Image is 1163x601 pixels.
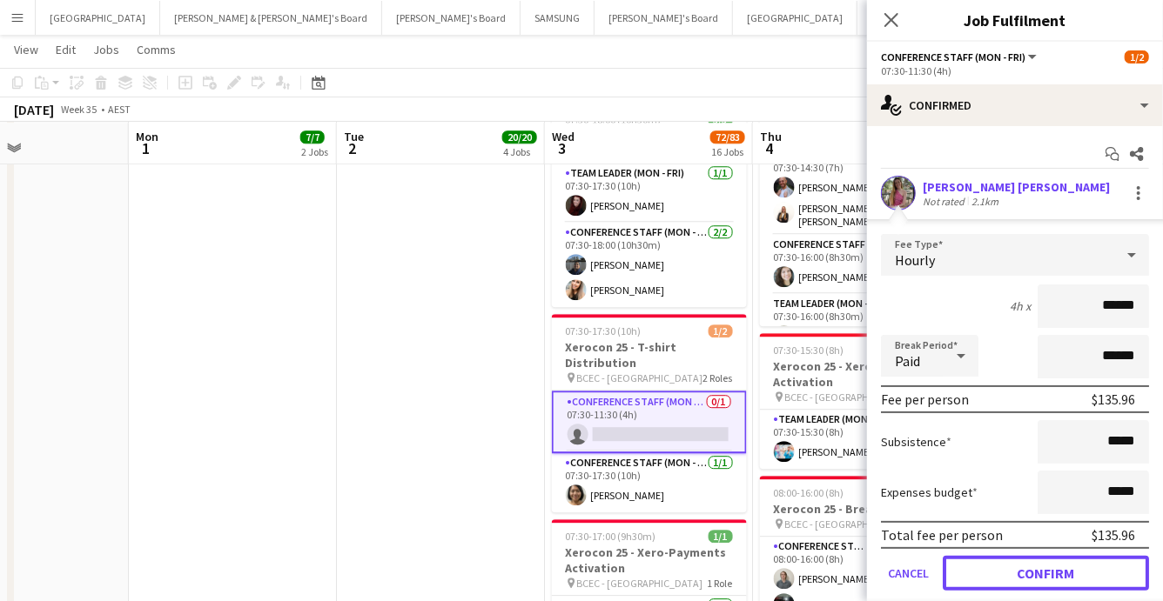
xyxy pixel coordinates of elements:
span: 07:30-17:30 (10h) [566,324,642,337]
button: [PERSON_NAME] & [PERSON_NAME]'s Board [160,1,382,35]
div: Not rated [923,195,968,208]
button: [PERSON_NAME]'s Board [595,1,733,35]
app-card-role: Conference Staff (Mon - Fri)2/207:30-18:00 (10h30m)[PERSON_NAME][PERSON_NAME] [552,223,747,307]
span: Comms [137,42,176,57]
button: Cancel [881,556,936,591]
span: 2 Roles [703,371,733,384]
a: View [7,38,45,61]
h3: Job Fulfilment [867,9,1163,31]
app-job-card: 07:30-18:00 (10h30m)3/3Xerocon 25 - Merch Zone BCEC - [GEOGRAPHIC_DATA]2 RolesTeam Leader (Mon - ... [552,103,747,307]
span: 07:30-15:30 (8h) [774,344,844,357]
a: Jobs [86,38,126,61]
span: BCEC - [GEOGRAPHIC_DATA] [785,391,911,404]
span: View [14,42,38,57]
span: 1 [133,138,158,158]
div: 16 Jobs [711,145,744,158]
button: [GEOGRAPHIC_DATA] [36,1,160,35]
button: [PERSON_NAME]'s Board [857,1,996,35]
a: Comms [130,38,183,61]
span: 72/83 [710,130,745,144]
span: 07:30-17:00 (9h30m) [566,530,656,543]
div: $135.96 [1092,526,1135,544]
app-card-role: Conference Staff (Mon - Fri)1/107:30-17:30 (10h)[PERSON_NAME] [552,453,747,512]
span: Jobs [93,42,119,57]
h3: Xerocon 25 - T-shirt Distribution [552,339,747,371]
div: 07:30-11:30 (4h) [881,64,1149,77]
div: AEST [108,103,131,116]
span: 3 [549,138,575,158]
label: Expenses budget [881,484,978,500]
app-card-role: Conference Staff (Mon - Fri)1/107:30-16:00 (8h30m)[PERSON_NAME] [760,235,955,294]
button: [PERSON_NAME]'s Board [382,1,521,35]
span: Wed [552,129,575,144]
app-card-role: Team Leader (Mon - Fri)1/107:30-15:30 (8h)[PERSON_NAME] [760,410,955,469]
div: [PERSON_NAME] [PERSON_NAME] [923,179,1110,195]
h3: Xerocon 25 - Xero-Payments Activation [760,358,955,390]
span: 20/20 [502,130,537,144]
div: 4 Jobs [503,145,536,158]
div: Confirmed [867,84,1163,126]
app-job-card: 07:30-17:30 (10h)1/2Xerocon 25 - T-shirt Distribution BCEC - [GEOGRAPHIC_DATA]2 RolesConference S... [552,314,747,512]
app-card-role: Conference Staff (Mon - Fri)2/207:30-14:30 (7h)[PERSON_NAME][PERSON_NAME] ter [PERSON_NAME] [760,145,955,235]
span: BCEC - [GEOGRAPHIC_DATA] [785,518,911,531]
h3: Xerocon 25 - Xero-Payments Activation [552,544,747,576]
button: Conference Staff (Mon - Fri) [881,50,1039,63]
span: Week 35 [57,103,101,116]
span: 4 [757,138,782,158]
app-card-role: Team Leader (Mon - Fri)1/107:30-17:30 (10h)[PERSON_NAME] [552,164,747,223]
span: Edit [56,42,76,57]
span: BCEC - [GEOGRAPHIC_DATA] [577,371,703,384]
span: Hourly [895,251,935,269]
div: 4h x [1010,298,1031,314]
span: Mon [136,129,158,144]
span: 7/7 [300,130,325,144]
span: Paid [895,352,920,370]
span: 2 [341,138,364,158]
span: 1/2 [1125,50,1149,63]
label: Subsistence [881,434,951,450]
span: BCEC - [GEOGRAPHIC_DATA] [577,577,703,590]
span: 1/2 [709,324,733,337]
a: Edit [49,38,83,61]
button: Confirm [943,556,1149,591]
app-job-card: 07:30-15:30 (8h)1/1Xerocon 25 - Xero-Payments Activation BCEC - [GEOGRAPHIC_DATA]1 RoleTeam Leade... [760,333,955,469]
span: 1 Role [708,577,733,590]
span: 1/1 [709,530,733,543]
app-job-card: 07:30-16:00 (8h30m)4/4Xerocon 25 - Pickle Ball Activation BCEC - [GEOGRAPHIC_DATA]3 RolesConferen... [760,69,955,326]
button: [GEOGRAPHIC_DATA] [733,1,857,35]
span: Conference Staff (Mon - Fri) [881,50,1025,63]
span: Thu [760,129,782,144]
div: 2.1km [968,195,1002,208]
button: SAMSUNG [521,1,595,35]
span: 08:00-16:00 (8h) [774,486,844,499]
app-card-role: Team Leader (Mon - Fri)1/107:30-16:00 (8h30m) [760,294,955,353]
div: Total fee per person [881,526,1003,544]
span: Tue [344,129,364,144]
app-card-role: Conference Staff (Mon - Fri)0/107:30-11:30 (4h) [552,391,747,453]
div: Fee per person [881,391,969,408]
div: [DATE] [14,101,54,118]
div: 2 Jobs [301,145,328,158]
div: $135.96 [1092,391,1135,408]
h3: Xerocon 25 - Breakouts [760,501,955,517]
